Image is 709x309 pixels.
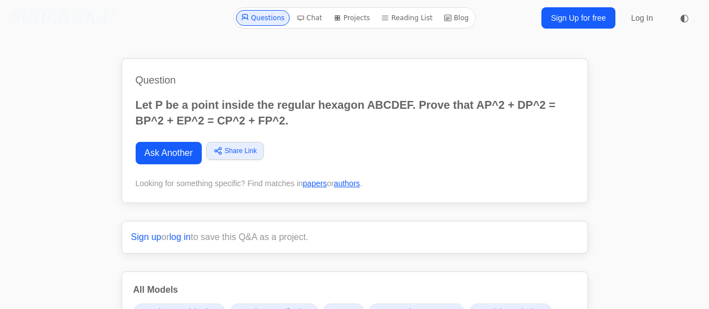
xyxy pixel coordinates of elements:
a: Log In [624,8,660,28]
a: papers [303,179,327,188]
a: Chat [292,10,327,26]
span: ◐ [680,13,689,23]
p: Let P be a point inside the regular hexagon ABCDEF. Prove that AP^2 + DP^2 = BP^2 + EP^2 = CP^2 +... [136,97,574,128]
h1: Question [136,72,574,88]
h3: All Models [133,283,576,297]
a: log in [169,232,191,242]
span: Share Link [225,146,257,156]
a: authors [334,179,360,188]
button: ◐ [673,7,696,29]
a: Sign up [131,232,161,242]
a: Sign Up for free [541,7,615,29]
a: Reading List [377,10,437,26]
div: Looking for something specific? Find matches in or . [136,178,574,189]
a: SU\G(𝔸)/K·U [9,8,114,28]
a: Blog [439,10,474,26]
p: or to save this Q&A as a project. [131,230,578,244]
a: Ask Another [136,142,202,164]
a: Questions [236,10,290,26]
i: /K·U [76,10,114,26]
i: SU\G [9,10,52,26]
a: Projects [329,10,374,26]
